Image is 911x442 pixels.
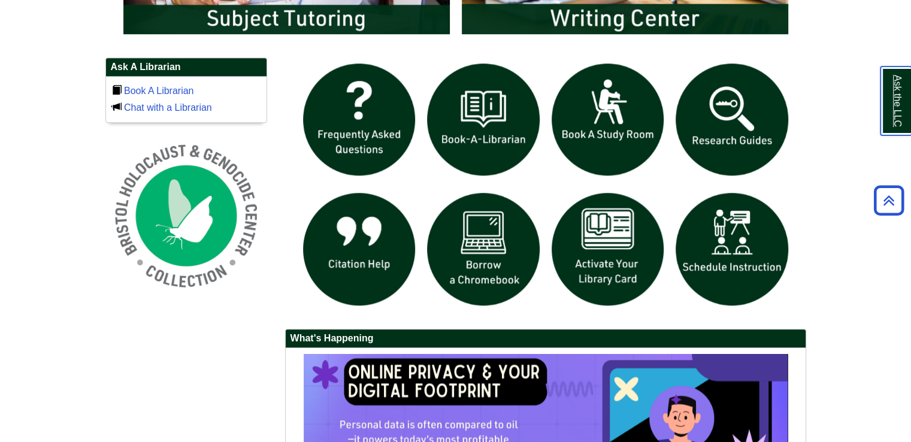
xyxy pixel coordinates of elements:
[124,102,212,113] a: Chat with a Librarian
[297,57,794,317] div: slideshow
[546,57,670,182] img: book a study room icon links to book a study room web page
[546,187,670,311] img: activate Library Card icon links to form to activate student ID into library card
[670,187,794,311] img: For faculty. Schedule Library Instruction icon links to form.
[105,135,267,296] img: Holocaust and Genocide Collection
[670,57,794,182] img: Research Guides icon links to research guides web page
[297,187,422,311] img: citation help icon links to citation help guide page
[286,329,806,348] h2: What's Happening
[106,58,267,77] h2: Ask A Librarian
[297,57,422,182] img: frequently asked questions
[421,187,546,311] img: Borrow a chromebook icon links to the borrow a chromebook web page
[124,86,194,96] a: Book A Librarian
[870,192,908,208] a: Back to Top
[421,57,546,182] img: Book a Librarian icon links to book a librarian web page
